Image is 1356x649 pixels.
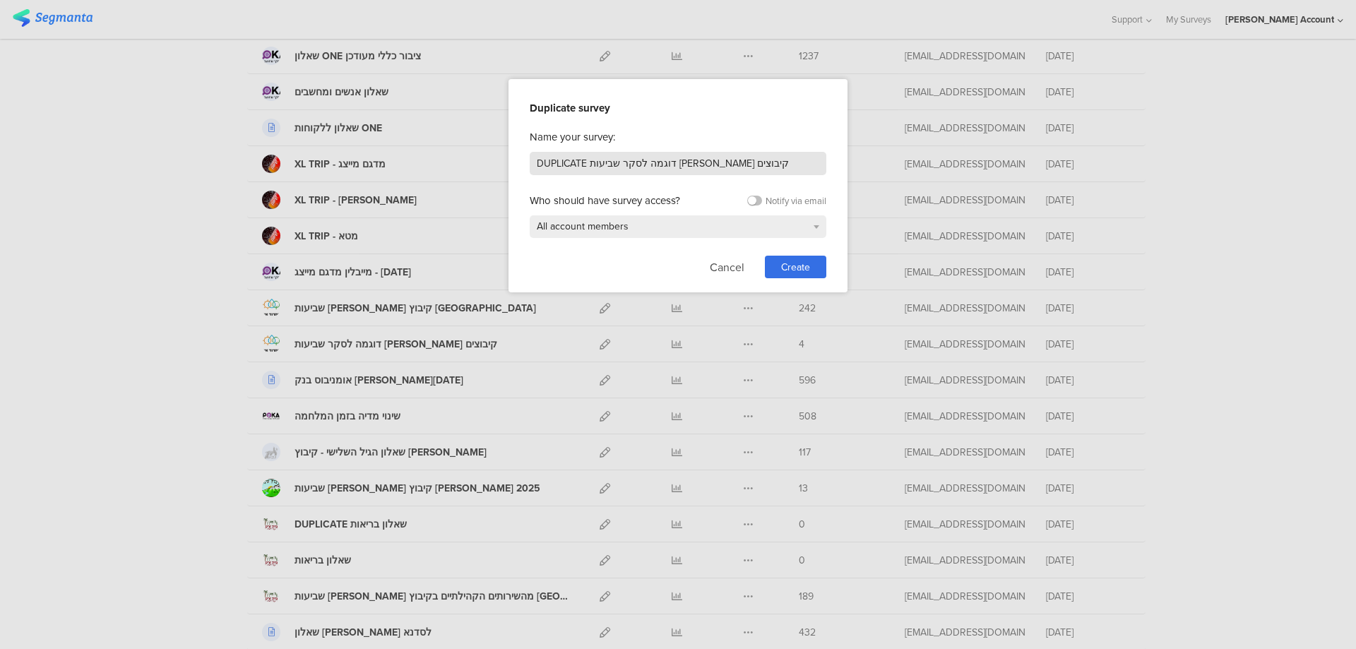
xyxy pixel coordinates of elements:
button: Cancel [710,256,744,278]
div: Notify via email [766,194,826,208]
div: Duplicate survey [530,100,826,116]
span: All account members [537,219,629,234]
div: Name your survey: [530,129,826,145]
div: Who should have survey access? [530,193,680,208]
span: Create [781,260,810,275]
